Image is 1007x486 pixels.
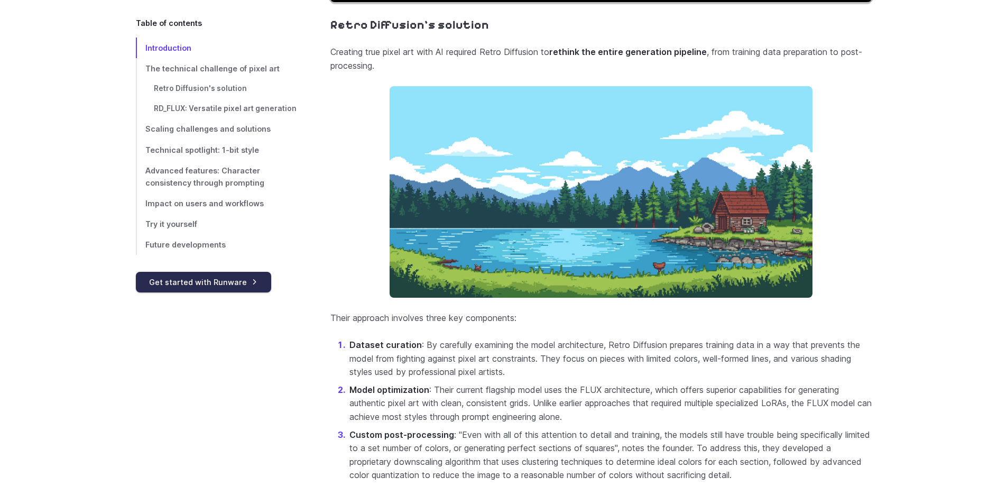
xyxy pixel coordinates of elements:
span: Impact on users and workflows [145,199,264,208]
strong: rethink the entire generation pipeline [549,47,707,57]
p: : Their current flagship model uses the FLUX architecture, which offers superior capabilities for... [349,383,872,424]
span: Scaling challenges and solutions [145,125,271,134]
span: Technical spotlight: 1-bit style [145,145,259,154]
a: Scaling challenges and solutions [136,119,297,140]
a: Future developments [136,234,297,255]
strong: Custom post-processing [349,429,454,440]
a: The technical challenge of pixel art [136,58,297,79]
a: Try it yourself [136,214,297,234]
span: Future developments [145,240,226,249]
span: Introduction [145,43,191,52]
span: The technical challenge of pixel art [145,64,280,73]
a: Advanced features: Character consistency through prompting [136,160,297,193]
a: Get started with Runware [136,272,271,292]
p: Their approach involves three key components: [330,311,872,325]
a: Retro Diffusion's solution [330,18,489,32]
span: Table of contents [136,17,202,29]
span: Retro Diffusion's solution [154,84,247,93]
strong: Dataset curation [349,340,422,350]
img: a serene pixel art lake scene with a cozy cabin by the water, surrounded by pine trees and mounta... [390,86,812,298]
span: Advanced features: Character consistency through prompting [145,166,264,187]
span: Try it yourself [145,219,197,228]
a: Impact on users and workflows [136,193,297,214]
a: Technical spotlight: 1-bit style [136,140,297,160]
a: Retro Diffusion's solution [136,79,297,99]
strong: Model optimization [349,384,429,395]
p: : By carefully examining the model architecture, Retro Diffusion prepares training data in a way ... [349,338,872,379]
a: RD_FLUX: Versatile pixel art generation [136,99,297,119]
a: Introduction [136,38,297,58]
p: Creating true pixel art with AI required Retro Diffusion to , from training data preparation to p... [330,45,872,72]
span: RD_FLUX: Versatile pixel art generation [154,104,297,113]
p: : "Even with all of this attention to detail and training, the models still have trouble being sp... [349,428,872,482]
